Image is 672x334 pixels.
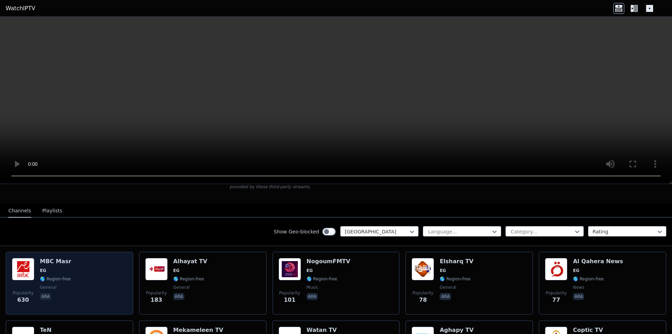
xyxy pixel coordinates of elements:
[552,296,560,304] span: 77
[12,258,34,280] img: MBC Masr
[419,296,427,304] span: 78
[8,204,31,218] button: Channels
[440,293,451,300] p: ara
[307,268,313,273] span: EG
[279,258,301,280] img: NogoumFMTV
[307,293,318,300] p: ara
[150,296,162,304] span: 183
[40,276,71,282] span: 🌎 Region-free
[307,327,337,334] h6: Watan TV
[40,258,71,265] h6: MBC Masr
[145,258,168,280] img: Alhayat TV
[573,327,604,334] h6: Coptic TV
[307,276,337,282] span: 🌎 Region-free
[173,268,180,273] span: EG
[173,285,190,290] span: general
[573,268,579,273] span: EG
[17,296,29,304] span: 630
[440,327,474,334] h6: Aghapy TV
[279,290,300,296] span: Popularity
[173,293,184,300] p: ara
[440,258,473,265] h6: Elsharq TV
[173,327,223,334] h6: Mekameleen TV
[274,228,319,235] label: Show Geo-blocked
[546,290,567,296] span: Popularity
[40,268,46,273] span: EG
[40,285,56,290] span: general
[40,293,51,300] p: ara
[440,276,470,282] span: 🌎 Region-free
[284,296,295,304] span: 101
[412,290,433,296] span: Popularity
[173,276,204,282] span: 🌎 Region-free
[412,258,434,280] img: Elsharq TV
[42,204,62,218] button: Playlists
[440,285,456,290] span: general
[40,327,71,334] h6: TeN
[307,285,318,290] span: music
[146,290,167,296] span: Popularity
[6,4,35,13] a: WatchIPTV
[13,290,34,296] span: Popularity
[573,276,604,282] span: 🌎 Region-free
[545,258,567,280] img: Al Qahera News
[573,258,623,265] h6: Al Qahera News
[173,258,207,265] h6: Alhayat TV
[440,268,446,273] span: EG
[573,293,584,300] p: ara
[307,258,350,265] h6: NogoumFMTV
[573,285,584,290] span: news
